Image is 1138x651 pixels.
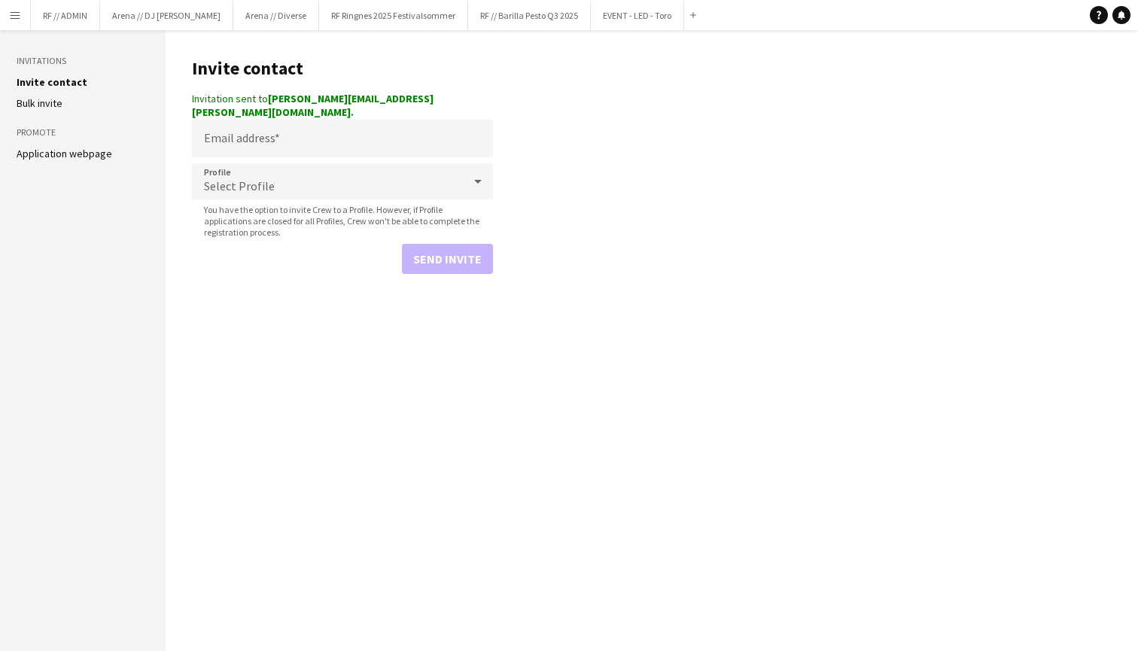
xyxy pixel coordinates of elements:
h3: Promote [17,126,149,139]
a: Application webpage [17,147,112,160]
button: Arena // DJ [PERSON_NAME] [100,1,233,30]
span: Select Profile [204,178,275,193]
a: Bulk invite [17,96,62,110]
span: You have the option to invite Crew to a Profile. However, if Profile applications are closed for ... [192,204,493,238]
button: Arena // Diverse [233,1,319,30]
button: RF // Barilla Pesto Q3 2025 [468,1,591,30]
h3: Invitations [17,54,149,68]
button: RF Ringnes 2025 Festivalsommer [319,1,468,30]
h1: Invite contact [192,57,493,80]
div: Invitation sent to [192,92,493,119]
a: Invite contact [17,75,87,89]
button: RF // ADMIN [31,1,100,30]
strong: [PERSON_NAME][EMAIL_ADDRESS][PERSON_NAME][DOMAIN_NAME]. [192,92,434,119]
button: EVENT - LED - Toro [591,1,684,30]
